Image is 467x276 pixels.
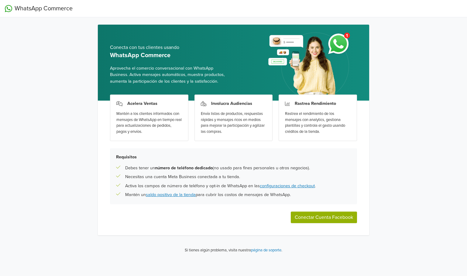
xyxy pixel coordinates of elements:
[110,52,229,59] h5: WhatsApp Commerce
[125,174,240,180] p: Necesitas una cuenta Meta Business conectada a tu tienda.
[185,247,282,254] p: Si tienes algún problema, visita nuestra .
[125,191,291,198] p: Mantén un para cubrir los costos de mensajes de WhatsApp.
[125,183,316,189] p: Activa los campos de número de teléfono y opt-in de WhatsApp en las .
[295,101,336,106] h3: Rastrea Rendimiento
[263,29,357,101] img: whatsapp_setup_banner
[5,5,12,12] img: WhatsApp
[201,111,266,135] div: Envía listas de productos, respuestas rápidas y mensajes ricos en medios para mejorar la particip...
[285,111,351,135] div: Rastrea el rendimiento de los mensajes con analytics, gestiona plantillas y controla el gasto usa...
[15,4,73,13] span: WhatsApp Commerce
[116,111,182,135] div: Mantén a los clientes informados con mensajes de WhatsApp en tiempo real para actualizaciones de ...
[110,45,229,50] h5: Conecta con tus clientes usando
[125,165,310,171] p: Debes tener un (no usado para fines personales u otros negocios).
[211,101,252,106] h3: Involucra Audiencias
[260,183,315,188] a: configuraciones de checkout
[155,165,213,171] b: número de teléfono dedicado
[127,101,157,106] h3: Acelera Ventas
[116,154,351,160] h5: Requisitos
[146,192,196,197] a: saldo positivo de la tienda
[291,212,357,223] button: Conectar Cuenta Facebook
[110,65,229,85] span: Aprovecha el comercio conversacional con WhatsApp Business. Activa mensajes automáticos, muestra ...
[251,248,281,253] a: página de soporte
